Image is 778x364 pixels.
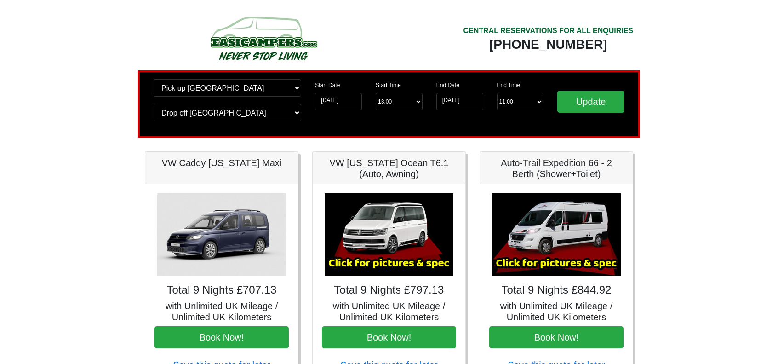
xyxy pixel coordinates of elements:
button: Book Now! [154,326,289,348]
img: VW California Ocean T6.1 (Auto, Awning) [325,193,453,276]
label: End Date [436,81,459,89]
button: Book Now! [322,326,456,348]
h5: Auto-Trail Expedition 66 - 2 Berth (Shower+Toilet) [489,157,624,179]
label: Start Date [315,81,340,89]
img: VW Caddy California Maxi [157,193,286,276]
img: campers-checkout-logo.png [176,13,351,64]
div: [PHONE_NUMBER] [463,36,633,53]
h5: with Unlimited UK Mileage / Unlimited UK Kilometers [322,300,456,323]
input: Update [557,91,624,113]
h4: Total 9 Nights £797.13 [322,283,456,297]
label: Start Time [376,81,401,89]
input: Start Date [315,93,362,110]
h4: Total 9 Nights £707.13 [154,283,289,297]
h4: Total 9 Nights £844.92 [489,283,624,297]
div: CENTRAL RESERVATIONS FOR ALL ENQUIRIES [463,25,633,36]
input: Return Date [436,93,483,110]
label: End Time [497,81,521,89]
h5: with Unlimited UK Mileage / Unlimited UK Kilometers [489,300,624,323]
h5: VW Caddy [US_STATE] Maxi [154,157,289,168]
h5: VW [US_STATE] Ocean T6.1 (Auto, Awning) [322,157,456,179]
img: Auto-Trail Expedition 66 - 2 Berth (Shower+Toilet) [492,193,621,276]
h5: with Unlimited UK Mileage / Unlimited UK Kilometers [154,300,289,323]
button: Book Now! [489,326,624,348]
